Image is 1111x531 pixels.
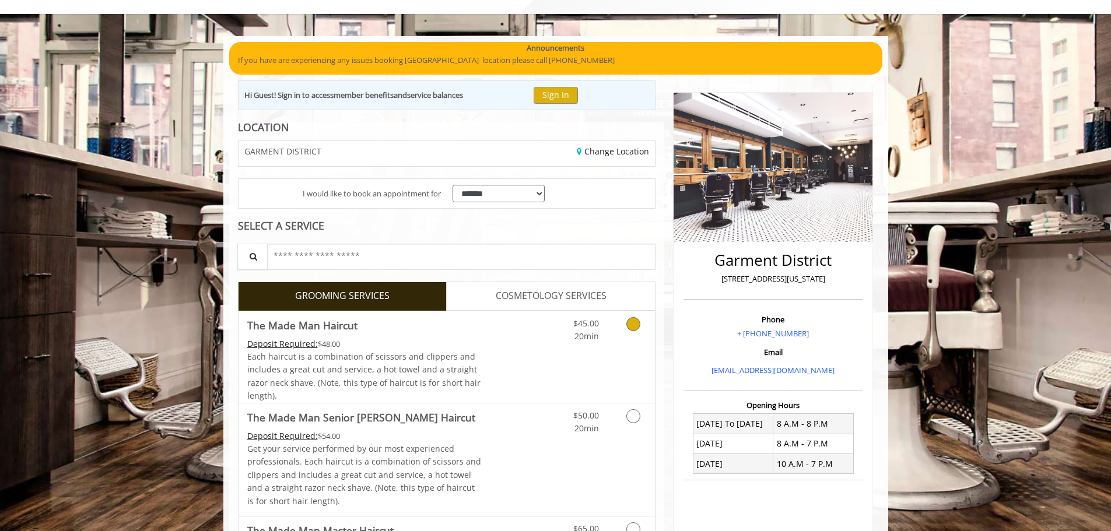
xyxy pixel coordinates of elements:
span: COSMETOLOGY SERVICES [496,289,607,304]
button: Service Search [237,244,268,270]
td: 10 A.M - 7 P.M [773,454,854,474]
h3: Phone [686,315,860,323]
b: Announcements [527,42,584,54]
h3: Opening Hours [684,401,863,409]
td: 8 A.M - 7 P.M [773,434,854,453]
td: [DATE] To [DATE] [693,414,773,434]
span: $50.00 [573,410,599,421]
span: 20min [574,330,599,342]
td: [DATE] [693,434,773,453]
span: I would like to book an appointment for [303,188,441,200]
a: [EMAIL_ADDRESS][DOMAIN_NAME] [712,365,835,375]
div: Hi Guest! Sign in to access and [244,89,463,101]
b: The Made Man Haircut [247,317,358,333]
div: SELECT A SERVICE [238,220,656,231]
h3: Email [686,348,860,356]
span: This service needs some Advance to be paid before we block your appointment [247,338,318,349]
span: GARMENT DISTRICT [244,147,321,156]
span: Each haircut is a combination of scissors and clippers and includes a great cut and service, a ho... [247,351,481,401]
a: + [PHONE_NUMBER] [737,328,809,339]
span: This service needs some Advance to be paid before we block your appointment [247,430,318,441]
div: $48.00 [247,337,482,350]
p: Get your service performed by our most experienced professionals. Each haircut is a combination o... [247,442,482,508]
button: Sign In [534,87,578,104]
span: $45.00 [573,318,599,329]
p: [STREET_ADDRESS][US_STATE] [686,273,860,285]
td: 8 A.M - 8 P.M [773,414,854,434]
b: LOCATION [238,120,289,134]
span: 20min [574,423,599,434]
p: If you have are experiencing any issues booking [GEOGRAPHIC_DATA] location please call [PHONE_NUM... [238,54,874,66]
span: GROOMING SERVICES [295,289,390,304]
a: Change Location [577,146,649,157]
h2: Garment District [686,252,860,269]
b: service balances [407,90,463,100]
td: [DATE] [693,454,773,474]
b: The Made Man Senior [PERSON_NAME] Haircut [247,409,475,425]
b: member benefits [334,90,394,100]
div: $54.00 [247,430,482,442]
